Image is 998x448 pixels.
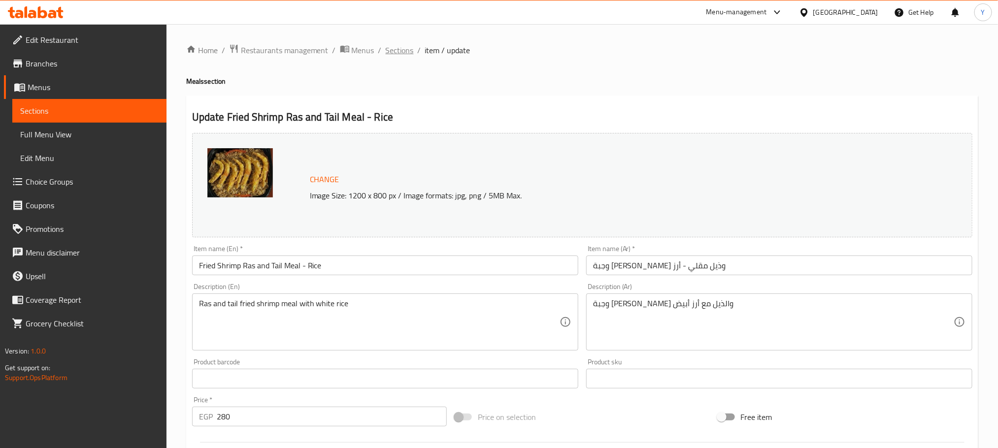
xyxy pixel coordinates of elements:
[26,176,159,188] span: Choice Groups
[306,169,343,190] button: Change
[306,190,868,201] p: Image Size: 1200 x 800 px / Image formats: jpg, png / 5MB Max.
[28,81,159,93] span: Menus
[813,7,878,18] div: [GEOGRAPHIC_DATA]
[586,256,972,275] input: Enter name Ar
[4,217,166,241] a: Promotions
[12,123,166,146] a: Full Menu View
[4,52,166,75] a: Branches
[186,44,978,57] nav: breadcrumb
[20,128,159,140] span: Full Menu View
[12,99,166,123] a: Sections
[222,44,225,56] li: /
[26,58,159,69] span: Branches
[5,361,50,374] span: Get support on:
[217,407,447,426] input: Please enter price
[199,299,560,346] textarea: Ras and tail fried shrimp meal with white rice
[26,223,159,235] span: Promotions
[26,247,159,258] span: Menu disclaimer
[478,411,536,423] span: Price on selection
[425,44,470,56] span: item / update
[192,256,578,275] input: Enter name En
[26,294,159,306] span: Coverage Report
[4,170,166,193] a: Choice Groups
[186,76,978,86] h4: Meals section
[386,44,414,56] a: Sections
[31,345,46,357] span: 1.0.0
[333,44,336,56] li: /
[310,172,339,187] span: Change
[26,318,159,329] span: Grocery Checklist
[5,371,67,384] a: Support.OpsPlatform
[20,105,159,117] span: Sections
[186,44,218,56] a: Home
[4,193,166,217] a: Coupons
[4,312,166,335] a: Grocery Checklist
[20,152,159,164] span: Edit Menu
[229,44,329,57] a: Restaurants management
[207,148,273,197] img: mmw_638891527302762252
[4,264,166,288] a: Upsell
[586,369,972,388] input: Please enter product sku
[418,44,421,56] li: /
[12,146,166,170] a: Edit Menu
[593,299,954,346] textarea: وجبة [PERSON_NAME] والذيل مع أرز أبيض
[26,270,159,282] span: Upsell
[4,288,166,312] a: Coverage Report
[4,75,166,99] a: Menus
[192,369,578,388] input: Please enter product barcode
[352,44,374,56] span: Menus
[706,6,767,18] div: Menu-management
[741,411,772,423] span: Free item
[241,44,329,56] span: Restaurants management
[199,411,213,422] p: EGP
[5,345,29,357] span: Version:
[340,44,374,57] a: Menus
[26,199,159,211] span: Coupons
[4,241,166,264] a: Menu disclaimer
[192,110,972,125] h2: Update Fried Shrimp Ras and Tail Meal - Rice
[4,28,166,52] a: Edit Restaurant
[26,34,159,46] span: Edit Restaurant
[378,44,382,56] li: /
[981,7,985,18] span: Y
